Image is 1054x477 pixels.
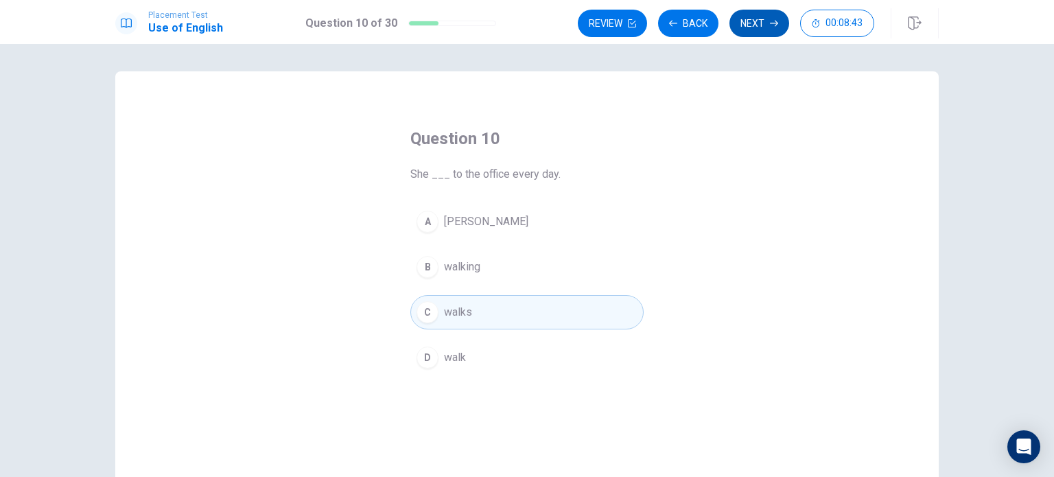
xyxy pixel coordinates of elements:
span: walking [444,259,480,275]
div: D [417,347,438,369]
div: A [417,211,438,233]
span: [PERSON_NAME] [444,213,528,230]
button: Dwalk [410,340,644,375]
button: Bwalking [410,250,644,284]
button: Review [578,10,647,37]
div: Open Intercom Messenger [1007,430,1040,463]
span: Placement Test [148,10,223,20]
span: 00:08:43 [825,18,863,29]
span: She ___ to the office every day. [410,166,644,183]
button: A[PERSON_NAME] [410,205,644,239]
button: Cwalks [410,295,644,329]
h4: Question 10 [410,128,644,150]
h1: Use of English [148,20,223,36]
div: B [417,256,438,278]
span: walks [444,304,472,321]
span: walk [444,349,466,366]
button: Next [729,10,789,37]
button: 00:08:43 [800,10,874,37]
h1: Question 10 of 30 [305,15,397,32]
button: Back [658,10,718,37]
div: C [417,301,438,323]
